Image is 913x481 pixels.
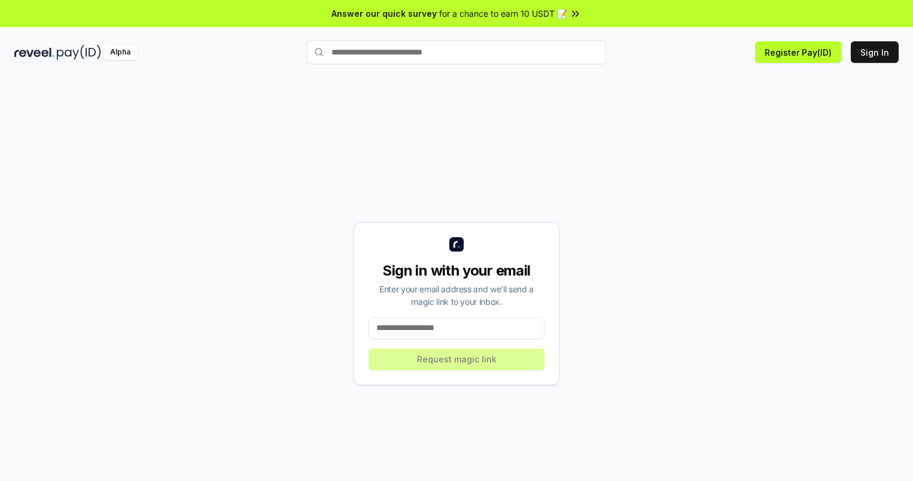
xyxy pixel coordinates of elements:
button: Register Pay(ID) [755,41,841,63]
div: Sign in with your email [369,261,544,280]
div: Enter your email address and we’ll send a magic link to your inbox. [369,283,544,308]
button: Sign In [851,41,899,63]
div: Alpha [104,45,137,60]
img: reveel_dark [14,45,54,60]
img: pay_id [57,45,101,60]
span: for a chance to earn 10 USDT 📝 [439,7,567,20]
img: logo_small [449,237,464,252]
span: Answer our quick survey [331,7,437,20]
